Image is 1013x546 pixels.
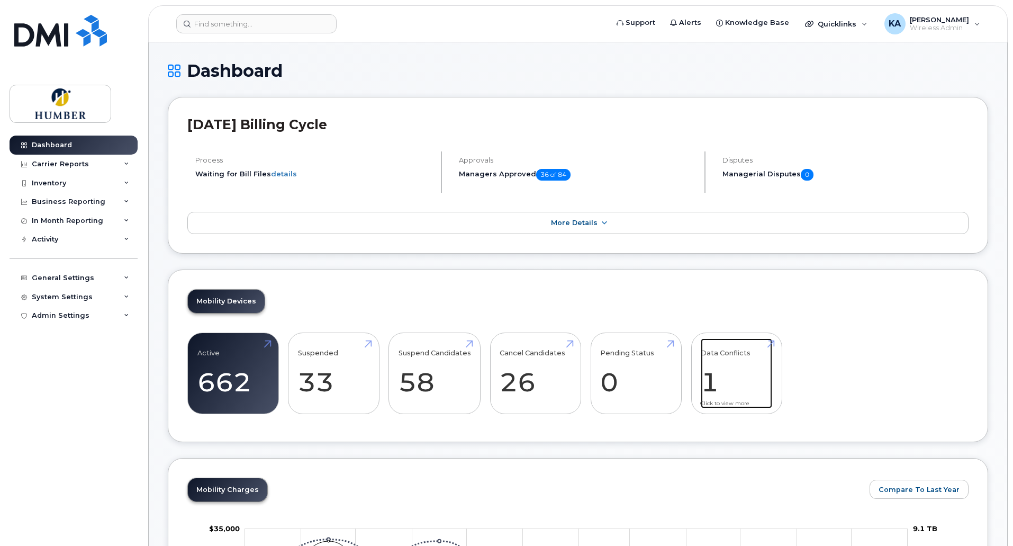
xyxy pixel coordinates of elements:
tspan: 9.1 TB [913,524,937,533]
a: Mobility Devices [188,290,265,313]
h2: [DATE] Billing Cycle [187,117,969,132]
h4: Approvals [459,156,695,164]
tspan: $35,000 [209,524,240,533]
span: 0 [801,169,813,181]
a: Active 662 [197,338,269,408]
a: Suspend Candidates 58 [399,338,471,408]
li: Waiting for Bill Files [195,169,432,179]
a: Pending Status 0 [600,338,672,408]
h1: Dashboard [168,61,988,80]
a: Mobility Charges [188,478,267,502]
a: Suspended 33 [298,338,369,408]
button: Compare To Last Year [870,480,969,499]
h5: Managerial Disputes [722,169,969,181]
a: Cancel Candidates 26 [500,338,571,408]
a: details [271,169,297,178]
h4: Process [195,156,432,164]
span: 36 of 84 [536,169,571,181]
span: Compare To Last Year [879,485,960,495]
a: Data Conflicts 1 [701,338,772,408]
g: $0 [209,524,240,533]
h5: Managers Approved [459,169,695,181]
h4: Disputes [722,156,969,164]
span: More Details [551,219,598,227]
